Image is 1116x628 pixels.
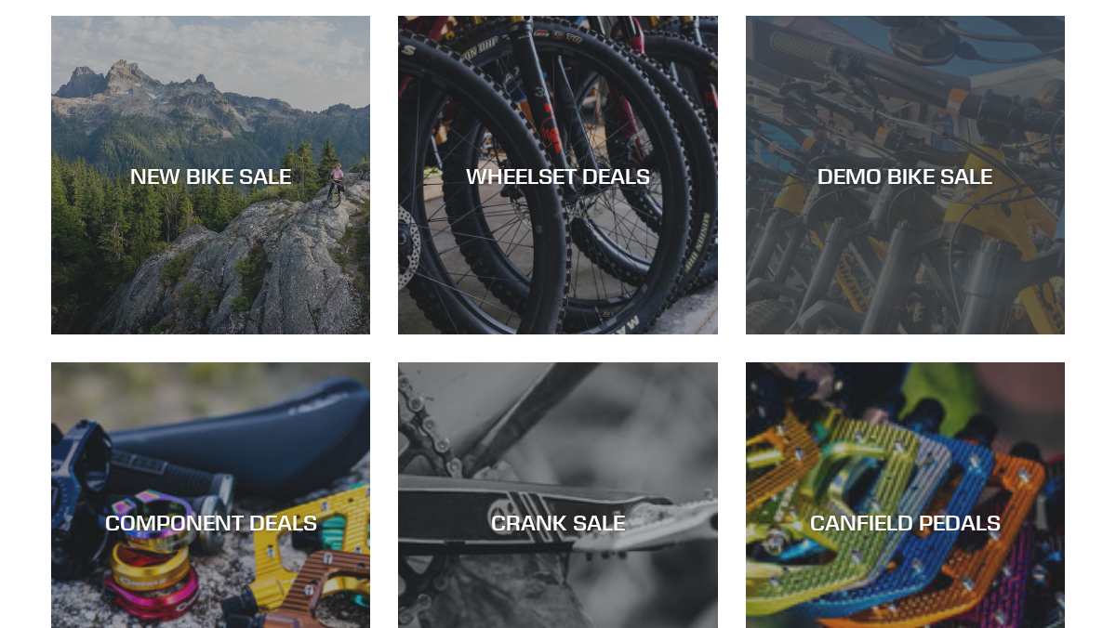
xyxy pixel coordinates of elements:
a: NEW BIKE SALE [51,16,370,334]
div: DEMO BIKE SALE [746,162,1065,189]
div: COMPONENT DEALS [51,509,370,536]
div: NEW BIKE SALE [51,162,370,189]
div: CRANK SALE [398,509,717,536]
a: DEMO BIKE SALE [746,16,1065,334]
div: CANFIELD PEDALS [746,509,1065,536]
a: WHEELSET DEALS [398,16,717,334]
div: WHEELSET DEALS [398,162,717,189]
